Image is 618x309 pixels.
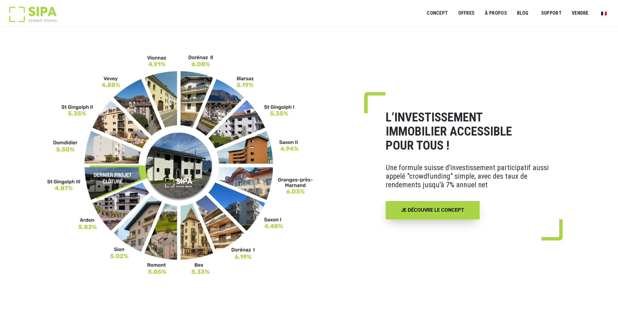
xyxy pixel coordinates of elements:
[601,12,607,15] img: Français
[597,7,611,19] a: Passer à
[423,6,452,20] a: Concept
[386,159,549,194] p: Une formule suisse d'investissement participatif aussi appelé "crowdfunding" simple, avec des tau...
[513,6,533,20] a: Blog
[568,6,593,20] a: VENDRE
[481,6,511,20] a: À PROPOS
[454,6,478,20] a: OFFRES
[386,201,480,219] a: JE DÉCOUVRE LE CONCEPT
[47,54,313,275] img: FR-_3__11zon
[427,6,609,21] nav: Menu principal
[537,6,566,20] a: SUPPORT
[386,110,549,153] h1: L’INVESTISSEMENT IMMOBILIER ACCESSIBLE POUR TOUS !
